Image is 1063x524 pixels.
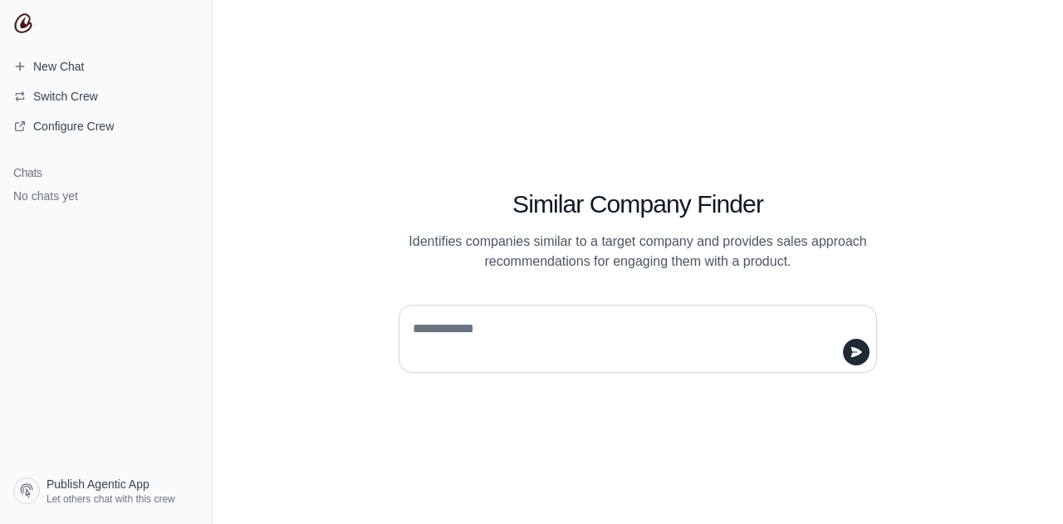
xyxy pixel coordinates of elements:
[7,53,205,80] a: New Chat
[33,118,114,135] span: Configure Crew
[47,476,149,492] span: Publish Agentic App
[47,492,175,506] span: Let others chat with this crew
[399,232,877,272] p: Identifies companies similar to a target company and provides sales approach recommendations for ...
[33,88,98,105] span: Switch Crew
[7,471,205,511] a: Publish Agentic App Let others chat with this crew
[7,83,205,110] button: Switch Crew
[399,189,877,219] h1: Similar Company Finder
[7,113,205,140] a: Configure Crew
[33,58,84,75] span: New Chat
[13,13,33,33] img: CrewAI Logo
